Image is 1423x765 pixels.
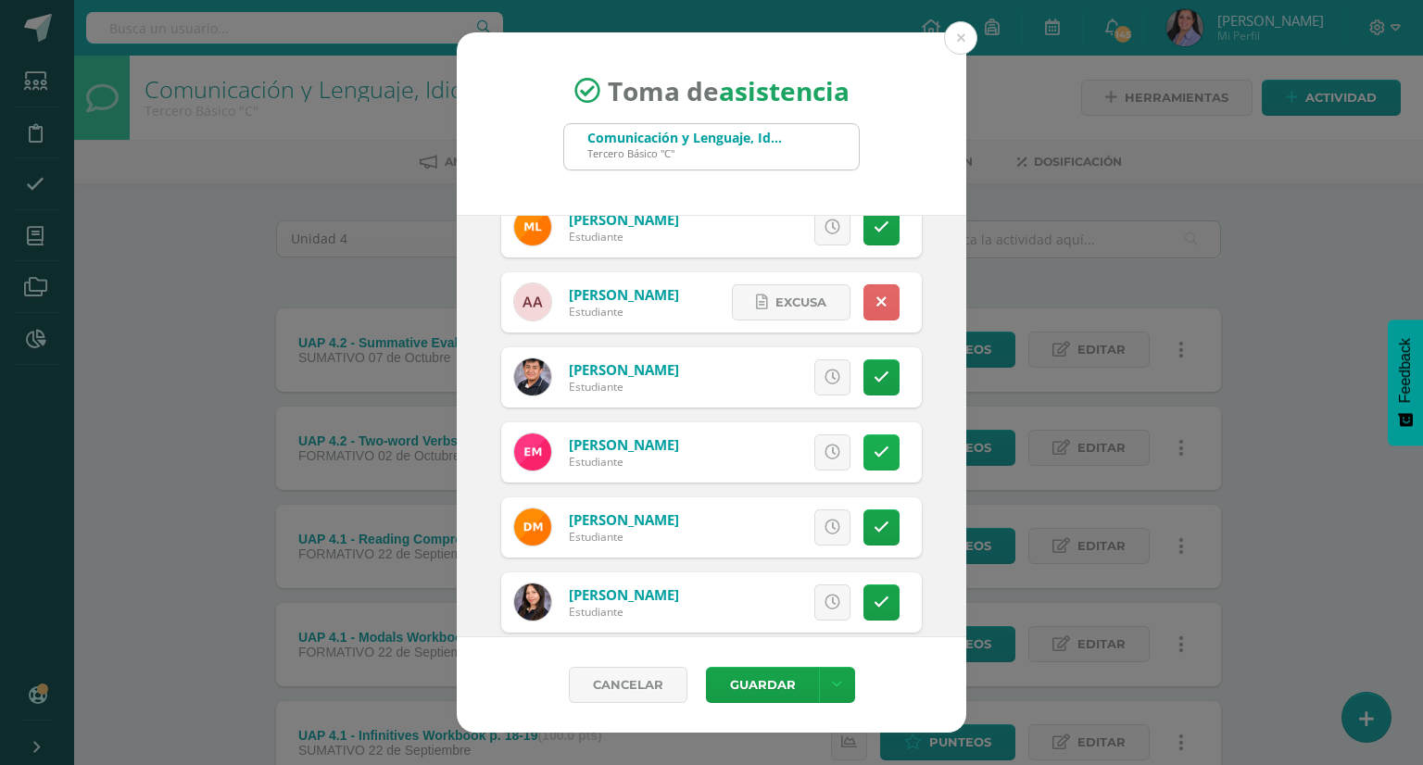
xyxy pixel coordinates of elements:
a: Excusa [732,284,850,320]
a: [PERSON_NAME] [569,285,679,304]
img: 47546e13e13b5a808ce0718be319f587.png [514,508,551,546]
div: Estudiante [569,379,679,395]
input: Busca un grado o sección aquí... [564,124,859,169]
img: 795c517275151c721b5a93651409694a.png [514,358,551,395]
div: Estudiante [569,304,679,320]
img: 599fe6d5d3f30df5c2674b57402ad3e1.png [514,208,551,245]
div: Estudiante [569,604,679,620]
a: [PERSON_NAME] [569,585,679,604]
div: Comunicación y Lenguaje, Idioma Extranjero Inglés [587,129,782,146]
div: Tercero Básico "C" [587,146,782,160]
span: Feedback [1397,338,1414,403]
a: Cancelar [569,667,687,703]
span: Toma de [608,73,850,108]
a: [PERSON_NAME] [569,435,679,454]
button: Feedback - Mostrar encuesta [1388,320,1423,445]
a: [PERSON_NAME] [569,360,679,379]
div: Estudiante [569,454,679,470]
img: ae38f5efcb7fcf8418de4f3bbc61f101.png [514,583,551,621]
img: 0855206e9fd6097537baa48d3eef863e.png [514,433,551,470]
div: Estudiante [569,529,679,545]
strong: asistencia [719,73,850,108]
a: [PERSON_NAME] [569,210,679,229]
img: cd598c3c0d55257d4093e4acd5c2fffd.png [514,283,551,320]
button: Close (Esc) [944,21,977,55]
div: Estudiante [569,229,679,245]
button: Guardar [706,667,819,703]
span: Excusa [775,285,826,320]
a: [PERSON_NAME] [569,510,679,529]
